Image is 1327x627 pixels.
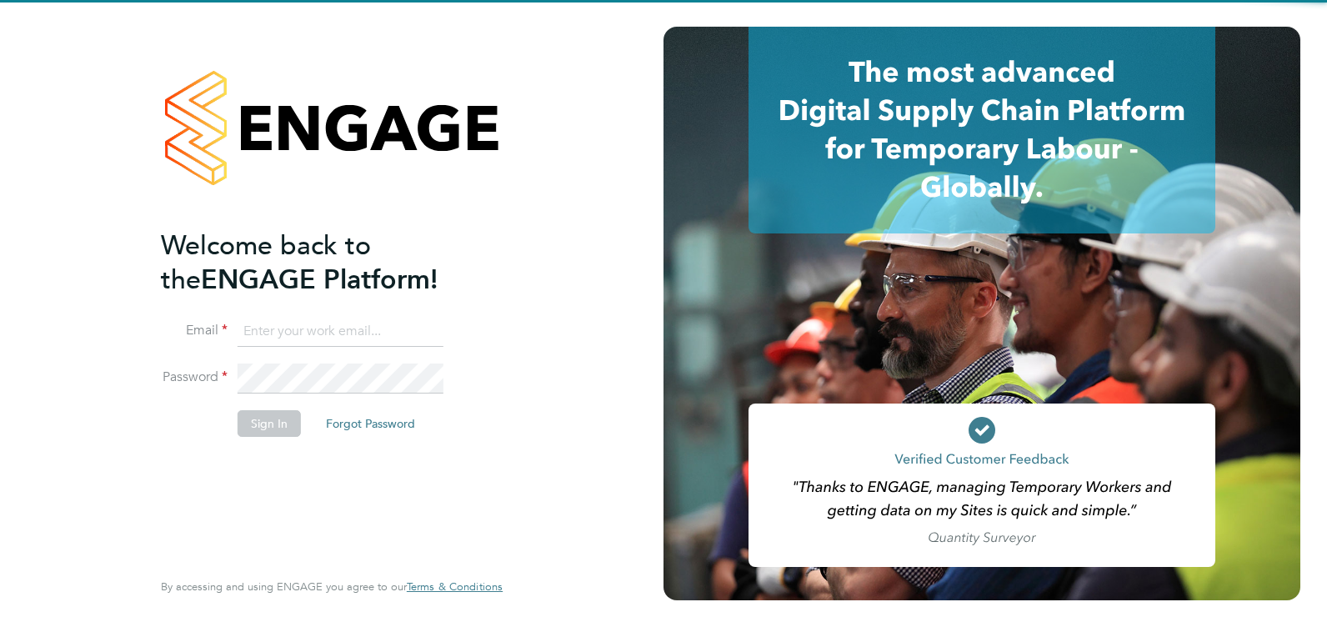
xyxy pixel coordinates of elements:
[161,228,486,297] h2: ENGAGE Platform!
[161,322,228,339] label: Email
[161,579,503,594] span: By accessing and using ENGAGE you agree to our
[407,580,503,594] a: Terms & Conditions
[238,317,443,347] input: Enter your work email...
[161,369,228,386] label: Password
[161,229,371,296] span: Welcome back to the
[407,579,503,594] span: Terms & Conditions
[313,410,428,437] button: Forgot Password
[238,410,301,437] button: Sign In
